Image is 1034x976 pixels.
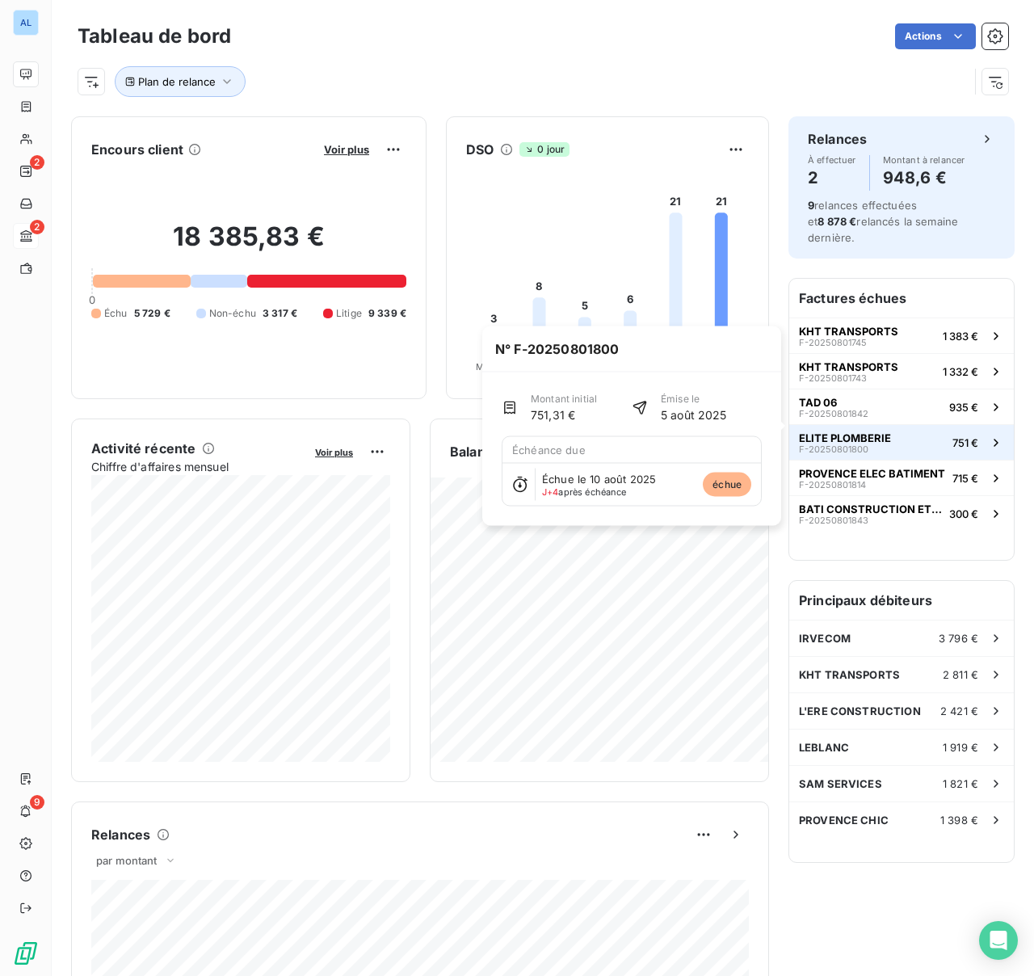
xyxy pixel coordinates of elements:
[30,795,44,810] span: 9
[940,705,978,717] span: 2 421 €
[949,507,978,520] span: 300 €
[319,142,374,157] button: Voir plus
[324,143,369,156] span: Voir plus
[943,365,978,378] span: 1 332 €
[96,854,158,867] span: par montant
[789,495,1014,531] button: BATI CONSTRUCTION ET RENOVATIONF-20250801843300 €
[542,473,656,486] span: Échue le 10 août 2025
[91,825,150,844] h6: Relances
[799,705,921,717] span: L'ERE CONSTRUCTION
[450,442,536,461] h6: Balance âgée
[949,401,978,414] span: 935 €
[799,325,898,338] span: KHT TRANSPORTS
[883,165,965,191] h4: 948,6 €
[30,220,44,234] span: 2
[91,140,183,159] h6: Encours client
[466,140,494,159] h6: DSO
[799,741,849,754] span: LEBLANC
[808,199,958,244] span: relances effectuées et relancés la semaine dernière.
[952,472,978,485] span: 715 €
[789,279,1014,318] h6: Factures échues
[799,632,851,645] span: IRVECOM
[943,741,978,754] span: 1 919 €
[789,424,1014,460] button: ELITE PLOMBERIEF-20250801800751 €
[943,668,978,681] span: 2 811 €
[799,360,898,373] span: KHT TRANSPORTS
[940,814,978,827] span: 1 398 €
[476,361,511,372] tspan: Mars 25
[134,306,170,321] span: 5 729 €
[91,439,195,458] h6: Activité récente
[519,142,570,157] span: 0 jour
[789,353,1014,389] button: KHT TRANSPORTSF-202508017431 332 €
[799,515,868,525] span: F-20250801843
[512,444,586,456] span: Échéance due
[818,215,856,228] span: 8 878 €
[138,75,216,88] span: Plan de relance
[661,406,727,423] span: 5 août 2025
[789,581,1014,620] h6: Principaux débiteurs
[799,777,882,790] span: SAM SERVICES
[789,460,1014,495] button: PROVENCE ELEC BATIMENTF-20250801814715 €
[30,155,44,170] span: 2
[531,392,597,406] span: Montant initial
[91,458,304,475] span: Chiffre d'affaires mensuel
[799,409,868,419] span: F-20250801842
[703,473,751,497] span: échue
[799,668,900,681] span: KHT TRANSPORTS
[368,306,406,321] span: 9 339 €
[799,444,868,454] span: F-20250801800
[952,436,978,449] span: 751 €
[979,921,1018,960] div: Open Intercom Messenger
[799,480,866,490] span: F-20250801814
[789,389,1014,424] button: TAD 06F-20250801842935 €
[808,199,814,212] span: 9
[895,23,976,49] button: Actions
[89,293,95,306] span: 0
[13,158,38,184] a: 2
[104,306,128,321] span: Échu
[799,503,943,515] span: BATI CONSTRUCTION ET RENOVATION
[209,306,256,321] span: Non-échu
[336,306,362,321] span: Litige
[799,467,945,480] span: PROVENCE ELEC BATIMENT
[263,306,297,321] span: 3 317 €
[939,632,978,645] span: 3 796 €
[531,406,597,423] span: 751,31 €
[799,396,837,409] span: TAD 06
[799,373,867,383] span: F-20250801743
[661,392,727,406] span: Émise le
[799,431,891,444] span: ELITE PLOMBERIE
[808,155,856,165] span: À effectuer
[91,221,406,269] h2: 18 385,83 €
[482,326,632,372] span: N° F-20250801800
[789,318,1014,353] button: KHT TRANSPORTSF-202508017451 383 €
[13,940,39,966] img: Logo LeanPay
[78,22,231,51] h3: Tableau de bord
[883,155,965,165] span: Montant à relancer
[13,10,39,36] div: AL
[799,338,867,347] span: F-20250801745
[943,330,978,343] span: 1 383 €
[542,486,558,498] span: J+4
[542,487,627,497] span: après échéance
[310,444,358,459] button: Voir plus
[943,777,978,790] span: 1 821 €
[799,814,889,827] span: PROVENCE CHIC
[13,223,38,249] a: 2
[315,447,353,458] span: Voir plus
[115,66,246,97] button: Plan de relance
[808,129,867,149] h6: Relances
[808,165,856,191] h4: 2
